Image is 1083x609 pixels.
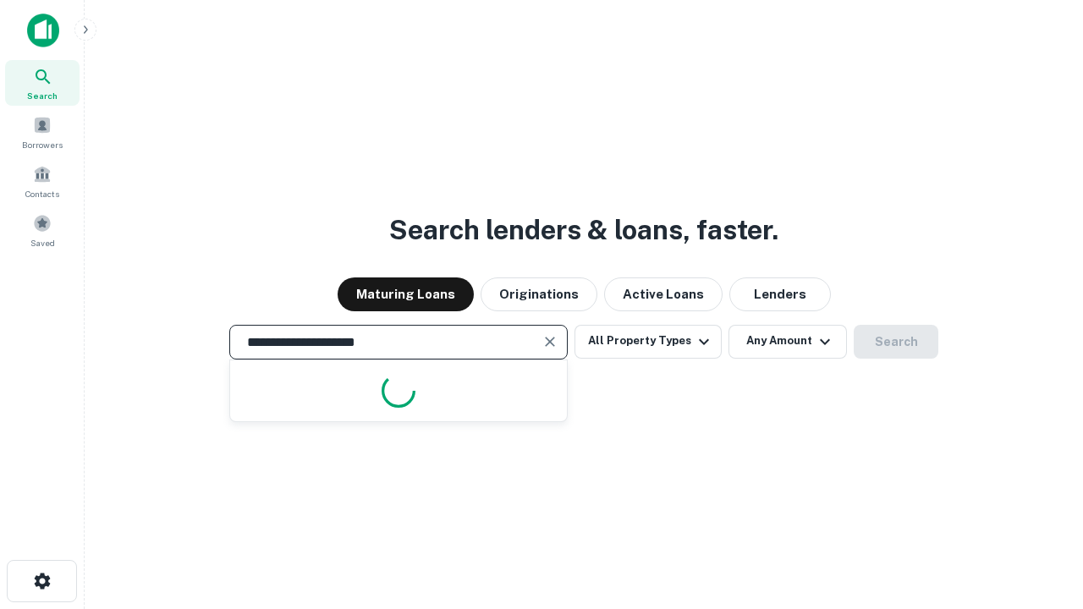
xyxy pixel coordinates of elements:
[998,474,1083,555] iframe: Chat Widget
[338,277,474,311] button: Maturing Loans
[389,210,778,250] h3: Search lenders & loans, faster.
[27,14,59,47] img: capitalize-icon.png
[574,325,722,359] button: All Property Types
[27,89,58,102] span: Search
[481,277,597,311] button: Originations
[5,60,80,106] a: Search
[604,277,723,311] button: Active Loans
[22,138,63,151] span: Borrowers
[729,277,831,311] button: Lenders
[5,109,80,155] a: Borrowers
[538,330,562,354] button: Clear
[5,207,80,253] a: Saved
[728,325,847,359] button: Any Amount
[30,236,55,250] span: Saved
[5,158,80,204] a: Contacts
[25,187,59,200] span: Contacts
